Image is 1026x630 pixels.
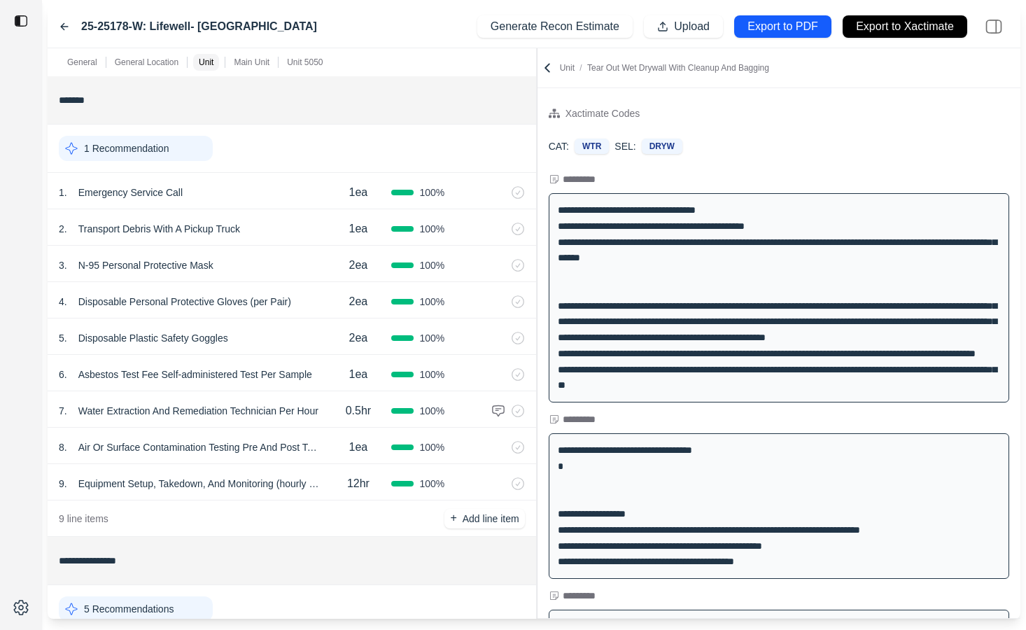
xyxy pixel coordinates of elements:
[199,57,213,68] p: Unit
[419,440,444,454] span: 100 %
[73,328,234,348] p: Disposable Plastic Safety Goggles
[575,63,587,73] span: /
[59,295,67,309] p: 4 .
[115,57,178,68] p: General Location
[843,15,967,38] button: Export to Xactimate
[73,183,188,202] p: Emergency Service Call
[59,404,67,418] p: 7 .
[59,222,67,236] p: 2 .
[575,139,609,154] div: WTR
[349,220,368,237] p: 1ea
[477,15,633,38] button: Generate Recon Estimate
[73,219,246,239] p: Transport Debris With A Pickup Truck
[419,331,444,345] span: 100 %
[491,404,505,418] img: comment
[349,257,368,274] p: 2ea
[59,367,67,381] p: 6 .
[734,15,831,38] button: Export to PDF
[491,19,619,35] p: Generate Recon Estimate
[287,57,323,68] p: Unit 5050
[81,18,317,35] label: 25-25178-W: Lifewell- [GEOGRAPHIC_DATA]
[73,365,318,384] p: Asbestos Test Fee Self-administered Test Per Sample
[349,366,368,383] p: 1ea
[644,15,723,38] button: Upload
[73,401,324,421] p: Water Extraction And Remediation Technician Per Hour
[614,139,635,153] p: SEL:
[642,139,682,154] div: DRYW
[587,63,769,73] span: Tear Out Wet Drywall With Cleanup And Bagging
[234,57,269,68] p: Main Unit
[419,295,444,309] span: 100 %
[59,331,67,345] p: 5 .
[346,402,371,419] p: 0.5hr
[67,57,97,68] p: General
[14,14,28,28] img: toggle sidebar
[349,439,368,456] p: 1ea
[565,105,640,122] div: Xactimate Codes
[856,19,954,35] p: Export to Xactimate
[73,437,325,457] p: Air Or Surface Contamination Testing Pre And Post Test Full Service
[349,293,368,310] p: 2ea
[349,184,368,201] p: 1ea
[444,509,524,528] button: +Add line item
[59,477,67,491] p: 9 .
[73,292,297,311] p: Disposable Personal Protective Gloves (per Pair)
[747,19,817,35] p: Export to PDF
[419,222,444,236] span: 100 %
[349,330,368,346] p: 2ea
[84,141,169,155] p: 1 Recommendation
[59,512,108,526] p: 9 line items
[419,477,444,491] span: 100 %
[73,255,219,275] p: N-95 Personal Protective Mask
[59,185,67,199] p: 1 .
[59,258,67,272] p: 3 .
[347,475,370,492] p: 12hr
[978,11,1009,42] img: right-panel.svg
[419,367,444,381] span: 100 %
[84,602,174,616] p: 5 Recommendations
[419,258,444,272] span: 100 %
[73,474,325,493] p: Equipment Setup, Takedown, And Monitoring (hourly Rate)
[419,404,444,418] span: 100 %
[549,139,569,153] p: CAT:
[59,440,67,454] p: 8 .
[674,19,710,35] p: Upload
[450,510,456,526] p: +
[560,62,769,73] p: Unit
[463,512,519,526] p: Add line item
[419,185,444,199] span: 100 %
